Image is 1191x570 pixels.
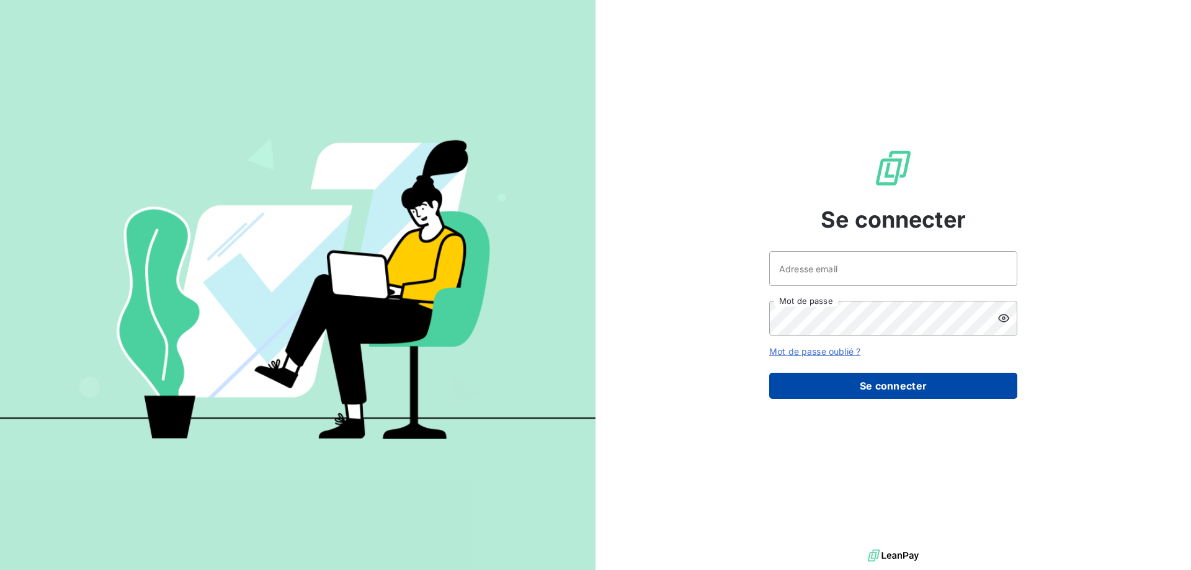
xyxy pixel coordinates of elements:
[769,251,1017,286] input: placeholder
[873,148,913,188] img: Logo LeanPay
[868,546,919,565] img: logo
[769,373,1017,399] button: Se connecter
[821,203,966,236] span: Se connecter
[769,346,860,357] a: Mot de passe oublié ?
